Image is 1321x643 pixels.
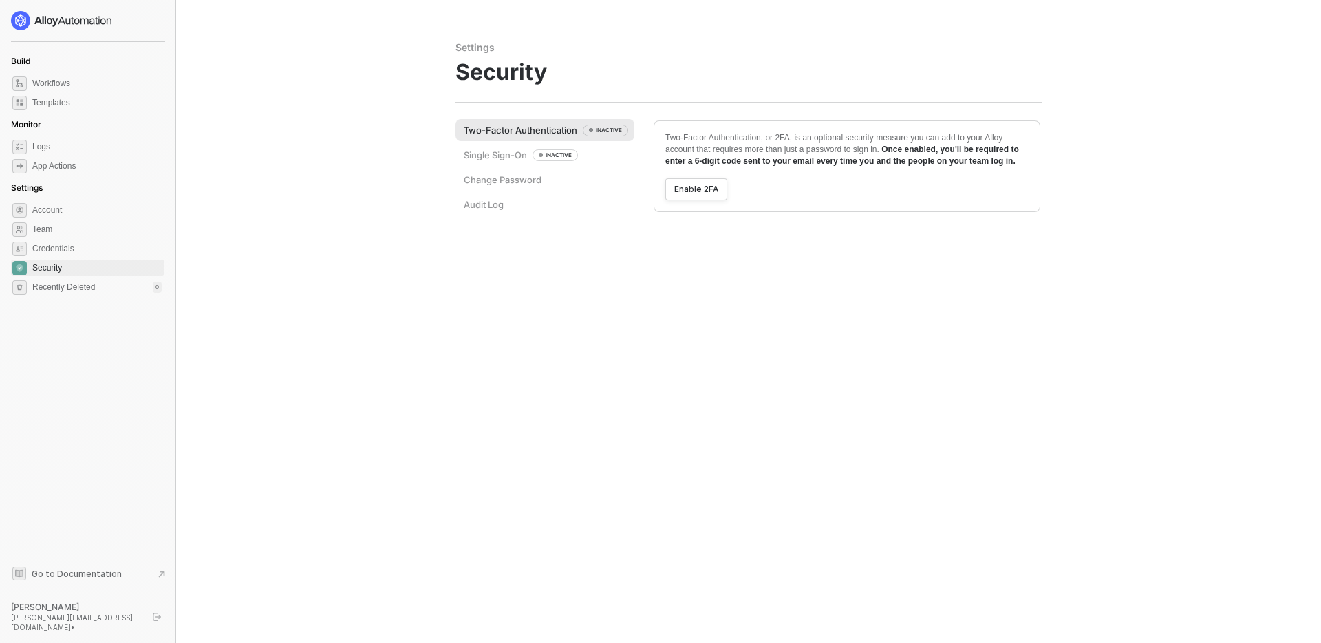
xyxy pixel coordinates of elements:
[674,184,718,195] div: Enable 2FA
[11,602,140,613] div: [PERSON_NAME]
[665,132,1029,167] p: Two-Factor Authentication, or 2FA, is an optional security measure you can add to your Alloy acco...
[32,282,95,293] span: Recently Deleted
[32,568,122,580] span: Go to Documentation
[12,96,27,110] span: marketplace
[12,203,27,218] span: settings
[11,11,164,30] a: logo
[11,119,41,129] span: Monitor
[12,280,27,295] span: settings
[11,613,140,632] div: [PERSON_NAME][EMAIL_ADDRESS][DOMAIN_NAME] •
[12,140,27,154] span: icon-logs
[32,260,162,276] span: Security
[12,222,27,237] span: team
[11,11,113,30] img: logo
[32,138,162,155] span: Logs
[583,125,628,136] div: INACTIVE
[12,159,27,173] span: icon-app-actions
[533,149,578,161] div: INACTIVE
[11,56,30,66] span: Build
[12,261,27,275] span: security
[464,125,628,136] div: Two-Factor Authentication
[12,242,27,256] span: credentials
[12,76,27,91] span: dashboard
[155,567,169,581] span: document-arrow
[455,41,1042,54] div: Settings
[32,202,162,218] span: Account
[464,149,578,161] div: Single Sign-On
[32,75,162,92] span: Workflows
[665,178,727,200] button: Enable 2FA
[153,613,161,621] span: logout
[464,174,541,186] div: Change Password
[32,221,162,238] span: Team
[11,565,165,582] a: Knowledge Base
[32,160,76,172] div: App Actions
[464,199,504,211] div: Audit Log
[153,282,162,293] div: 0
[11,182,43,193] span: Settings
[455,59,547,85] span: Security
[32,94,162,111] span: Templates
[12,567,26,580] span: documentation
[32,240,162,257] span: Credentials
